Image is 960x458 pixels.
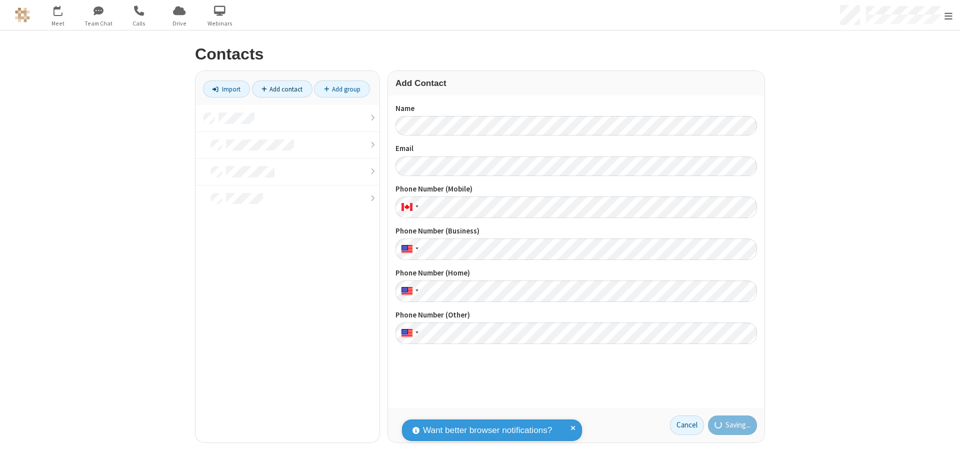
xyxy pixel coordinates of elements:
[39,19,76,28] span: Meet
[670,415,704,435] a: Cancel
[708,415,757,435] button: Saving...
[395,103,757,114] label: Name
[395,225,757,237] label: Phone Number (Business)
[395,196,421,218] div: Canada: + 1
[120,19,157,28] span: Calls
[395,309,757,321] label: Phone Number (Other)
[423,424,552,437] span: Want better browser notifications?
[395,322,421,344] div: United States: + 1
[395,267,757,279] label: Phone Number (Home)
[160,19,198,28] span: Drive
[395,143,757,154] label: Email
[395,78,757,88] h3: Add Contact
[395,183,757,195] label: Phone Number (Mobile)
[252,80,312,97] a: Add contact
[79,19,117,28] span: Team Chat
[395,238,421,260] div: United States: + 1
[15,7,30,22] img: QA Selenium DO NOT DELETE OR CHANGE
[395,280,421,302] div: United States: + 1
[203,80,250,97] a: Import
[60,5,66,13] div: 3
[314,80,370,97] a: Add group
[201,19,238,28] span: Webinars
[935,432,952,451] iframe: Chat
[195,45,765,63] h2: Contacts
[725,419,750,431] span: Saving...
